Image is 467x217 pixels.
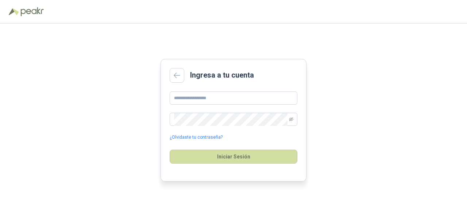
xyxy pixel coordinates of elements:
span: eye-invisible [289,117,293,121]
a: ¿Olvidaste tu contraseña? [170,134,223,141]
button: Iniciar Sesión [170,150,297,164]
h2: Ingresa a tu cuenta [190,70,254,81]
img: Logo [9,8,19,15]
img: Peakr [20,7,44,16]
